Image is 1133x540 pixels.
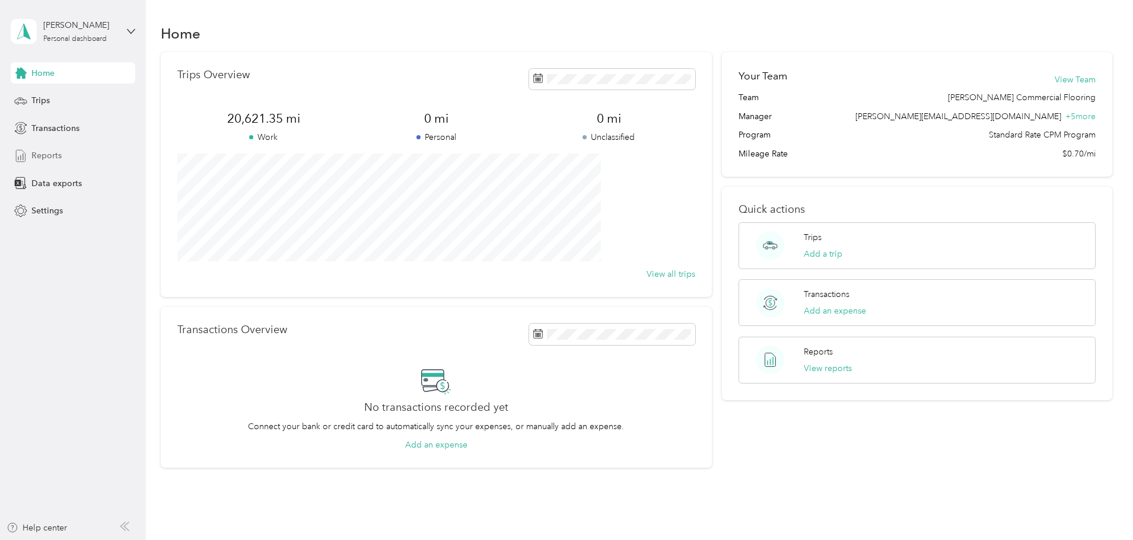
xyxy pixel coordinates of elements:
span: Mileage Rate [739,148,788,160]
div: Personal dashboard [43,36,107,43]
span: Team [739,91,759,104]
p: Transactions Overview [177,324,287,336]
button: Add an expense [405,439,467,451]
button: View all trips [647,268,695,280]
span: 0 mi [350,110,523,127]
p: Personal [350,131,523,143]
button: View reports [804,362,852,375]
p: Quick actions [739,203,1096,216]
iframe: Everlance-gr Chat Button Frame [1067,474,1133,540]
button: Add a trip [804,248,842,260]
span: Home [31,67,55,79]
span: Program [739,129,771,141]
span: Manager [739,110,772,123]
span: + 5 more [1065,111,1096,122]
span: Transactions [31,122,79,135]
p: Connect your bank or credit card to automatically sync your expenses, or manually add an expense. [248,420,624,433]
button: Add an expense [804,305,866,317]
span: Standard Rate CPM Program [989,129,1096,141]
p: Unclassified [523,131,695,143]
p: Work [177,131,350,143]
span: Reports [31,149,62,162]
p: Transactions [804,288,849,301]
p: Trips Overview [177,69,250,81]
span: Data exports [31,177,82,190]
p: Trips [804,231,822,244]
div: [PERSON_NAME] [43,19,117,31]
span: 0 mi [523,110,695,127]
span: 20,621.35 mi [177,110,350,127]
h1: Home [161,27,200,40]
span: [PERSON_NAME][EMAIL_ADDRESS][DOMAIN_NAME] [855,111,1061,122]
span: Trips [31,94,50,107]
button: Help center [7,522,67,534]
span: Settings [31,205,63,217]
span: [PERSON_NAME] Commercial Flooring [948,91,1096,104]
span: $0.70/mi [1062,148,1096,160]
h2: No transactions recorded yet [364,401,508,414]
button: View Team [1055,74,1096,86]
p: Reports [804,346,833,358]
h2: Your Team [739,69,787,84]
